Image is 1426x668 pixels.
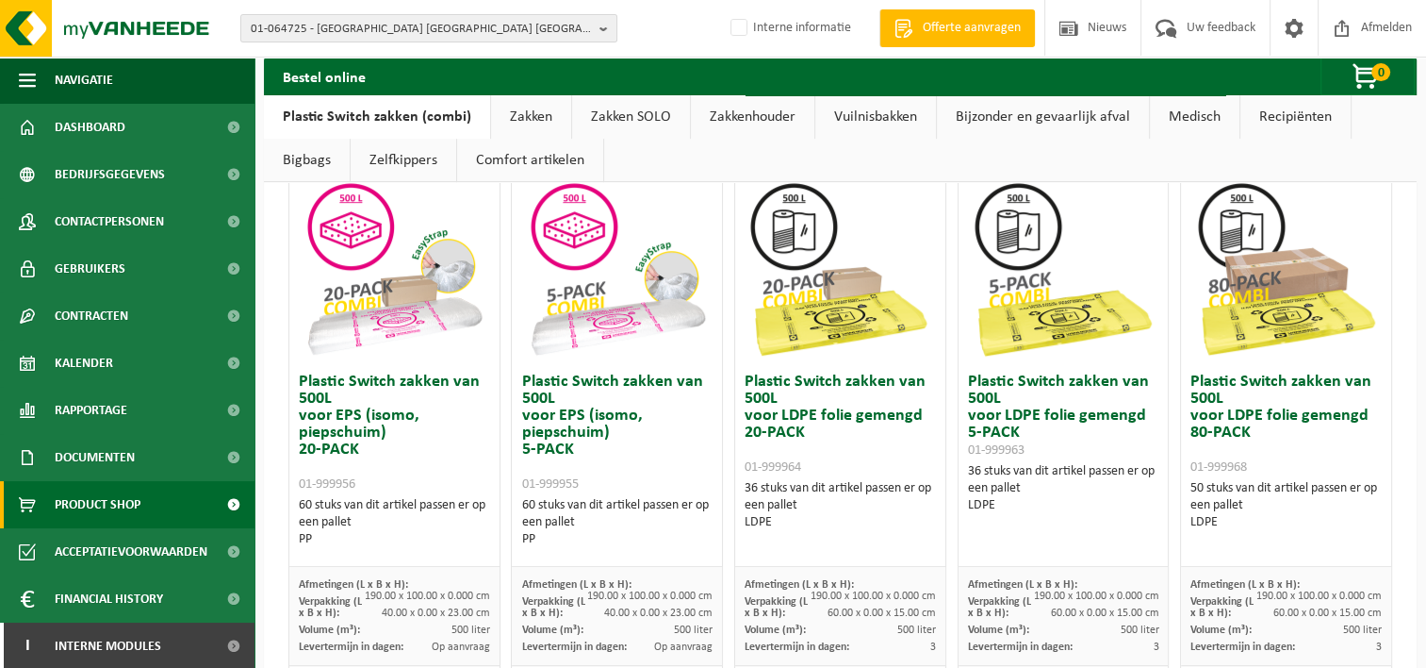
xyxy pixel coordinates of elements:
[382,608,490,619] span: 40.00 x 0.00 x 23.00 cm
[240,14,617,42] button: 01-064725 - [GEOGRAPHIC_DATA] [GEOGRAPHIC_DATA] [GEOGRAPHIC_DATA]
[365,591,490,602] span: 190.00 x 100.00 x 0.000 cm
[969,175,1157,364] img: 01-999963
[1190,596,1254,619] span: Verpakking (L x B x H):
[299,531,490,548] div: PP
[879,9,1035,47] a: Offerte aanvragen
[968,497,1159,514] div: LDPE
[674,625,713,636] span: 500 liter
[1371,63,1390,81] span: 0
[745,480,936,531] div: 36 stuks van dit artikel passen er op een pallet
[937,95,1149,139] a: Bijzonder en gevaarlijk afval
[55,104,125,151] span: Dashboard
[1153,642,1158,653] span: 3
[491,95,571,139] a: Zakken
[299,579,408,591] span: Afmetingen (L x B x H):
[251,15,592,43] span: 01-064725 - [GEOGRAPHIC_DATA] [GEOGRAPHIC_DATA] [GEOGRAPHIC_DATA]
[1190,480,1382,531] div: 50 stuks van dit artikel passen er op een pallet
[1192,175,1381,364] img: 01-999968
[55,151,165,198] span: Bedrijfsgegevens
[746,175,934,364] img: 01-999964
[968,463,1159,514] div: 36 stuks van dit artikel passen er op een pallet
[55,340,113,387] span: Kalender
[828,608,936,619] span: 60.00 x 0.00 x 15.00 cm
[1050,608,1158,619] span: 60.00 x 0.00 x 15.00 cm
[745,514,936,531] div: LDPE
[55,434,135,481] span: Documenten
[55,481,140,528] span: Product Shop
[1150,95,1239,139] a: Medisch
[745,579,854,591] span: Afmetingen (L x B x H):
[1376,642,1382,653] span: 3
[897,625,936,636] span: 500 liter
[299,497,490,548] div: 60 stuks van dit artikel passen er op een pallet
[811,591,936,602] span: 190.00 x 100.00 x 0.000 cm
[1320,58,1415,95] button: 0
[55,576,163,623] span: Financial History
[264,58,385,94] h2: Bestel online
[299,596,362,619] span: Verpakking (L x B x H):
[1343,625,1382,636] span: 500 liter
[521,579,631,591] span: Afmetingen (L x B x H):
[968,374,1159,459] h3: Plastic Switch zakken van 500L voor LDPE folie gemengd 5-PACK
[264,95,490,139] a: Plastic Switch zakken (combi)
[55,528,207,576] span: Acceptatievoorwaarden
[299,625,360,636] span: Volume (m³):
[691,95,814,139] a: Zakkenhouder
[299,477,355,492] span: 01-999956
[968,579,1077,591] span: Afmetingen (L x B x H):
[521,531,713,548] div: PP
[1240,95,1351,139] a: Recipiënten
[457,139,603,182] a: Comfort artikelen
[521,596,584,619] span: Verpakking (L x B x H):
[968,625,1029,636] span: Volume (m³):
[55,245,125,292] span: Gebruikers
[745,596,808,619] span: Verpakking (L x B x H):
[264,139,350,182] a: Bigbags
[521,374,713,493] h3: Plastic Switch zakken van 500L voor EPS (isomo, piepschuim) 5-PACK
[1190,374,1382,476] h3: Plastic Switch zakken van 500L voor LDPE folie gemengd 80-PACK
[432,642,490,653] span: Op aanvraag
[1273,608,1382,619] span: 60.00 x 0.00 x 15.00 cm
[299,374,490,493] h3: Plastic Switch zakken van 500L voor EPS (isomo, piepschuim) 20-PACK
[1190,514,1382,531] div: LDPE
[745,642,849,653] span: Levertermijn in dagen:
[1256,591,1382,602] span: 190.00 x 100.00 x 0.000 cm
[815,95,936,139] a: Vuilnisbakken
[572,95,690,139] a: Zakken SOLO
[745,625,806,636] span: Volume (m³):
[351,139,456,182] a: Zelfkippers
[918,19,1025,38] span: Offerte aanvragen
[968,443,1024,458] span: 01-999963
[55,198,164,245] span: Contactpersonen
[604,608,713,619] span: 40.00 x 0.00 x 23.00 cm
[299,642,403,653] span: Levertermijn in dagen:
[523,175,712,364] img: 01-999955
[521,625,582,636] span: Volume (m³):
[587,591,713,602] span: 190.00 x 100.00 x 0.000 cm
[930,642,936,653] span: 3
[1033,591,1158,602] span: 190.00 x 100.00 x 0.000 cm
[745,460,801,475] span: 01-999964
[521,642,626,653] span: Levertermijn in dagen:
[1190,642,1295,653] span: Levertermijn in dagen:
[1190,460,1247,475] span: 01-999968
[55,57,113,104] span: Navigatie
[727,14,851,42] label: Interne informatie
[968,596,1031,619] span: Verpakking (L x B x H):
[451,625,490,636] span: 500 liter
[300,175,488,364] img: 01-999956
[968,642,1073,653] span: Levertermijn in dagen:
[1190,625,1252,636] span: Volume (m³):
[55,292,128,340] span: Contracten
[521,497,713,548] div: 60 stuks van dit artikel passen er op een pallet
[745,374,936,476] h3: Plastic Switch zakken van 500L voor LDPE folie gemengd 20-PACK
[55,387,127,434] span: Rapportage
[521,477,578,492] span: 01-999955
[654,642,713,653] span: Op aanvraag
[1190,579,1300,591] span: Afmetingen (L x B x H):
[1120,625,1158,636] span: 500 liter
